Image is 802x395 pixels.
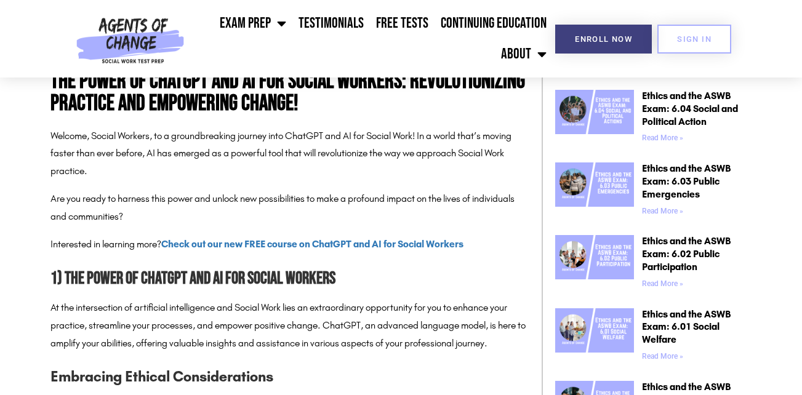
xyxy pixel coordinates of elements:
a: Ethics and the ASWB Exam: 6.02 Public Participation [642,235,731,273]
p: Interested in learning more? [50,236,529,253]
a: Read more about Ethics and the ASWB Exam: 6.03 Public Emergencies [642,207,683,215]
h1: The Power of ChatGPT and AI for Social Workers: Revolutionizing Practice and Empowering Change! [50,71,529,115]
a: Read more about Ethics and the ASWB Exam: 6.01 Social Welfare [642,352,683,361]
a: Read more about Ethics and the ASWB Exam: 6.04 Social and Political Action [642,134,683,142]
p: Are you ready to harness this power and unlock new possibilities to make a profound impact on the... [50,190,529,226]
a: About [495,39,553,70]
a: Ethics and the ASWB Exam 6.02 Public Participation [555,235,634,292]
a: Free Tests [370,8,435,39]
a: Continuing Education [435,8,553,39]
nav: Menu [190,8,553,70]
a: Testimonials [292,8,370,39]
a: Ethics and the ASWB Exam: 6.04 Social and Political Action [642,90,738,127]
img: Ethics and the ASWB Exam 6.02 Public Participation [555,235,634,279]
h3: Embracing Ethical Considerations [50,365,529,388]
a: Ethics and the ASWB Exam: 6.01 Social Welfare [642,308,731,346]
a: Ethics and the ASWB Exam: 6.03 Public Emergencies [642,162,731,200]
a: Ethics and the ASWB Exam 6.04 Social and Political Actions (1) [555,90,634,147]
h2: 1) The Power of ChatGPT and AI for Social Workers [50,265,529,293]
a: Exam Prep [214,8,292,39]
a: Ethics and the ASWB Exam 6.01 Social Welfare [555,308,634,365]
img: Ethics and the ASWB Exam 6.04 Social and Political Actions (1) [555,90,634,134]
span: Enroll Now [575,35,632,43]
a: Read more about Ethics and the ASWB Exam: 6.02 Public Participation [642,279,683,288]
img: Ethics and the ASWB Exam 6.03 Public Emergencies [555,162,634,207]
a: Enroll Now [555,25,652,54]
p: Welcome, Social Workers, to a groundbreaking journey into ChatGPT and AI for Social Work! In a wo... [50,127,529,180]
p: At the intersection of artificial intelligence and Social Work lies an extraordinary opportunity ... [50,299,529,352]
span: SIGN IN [677,35,712,43]
img: Ethics and the ASWB Exam 6.01 Social Welfare [555,308,634,353]
a: SIGN IN [657,25,731,54]
a: Ethics and the ASWB Exam 6.03 Public Emergencies [555,162,634,220]
a: Check out our new FREE course on ChatGPT and AI for Social Workers [161,238,463,250]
